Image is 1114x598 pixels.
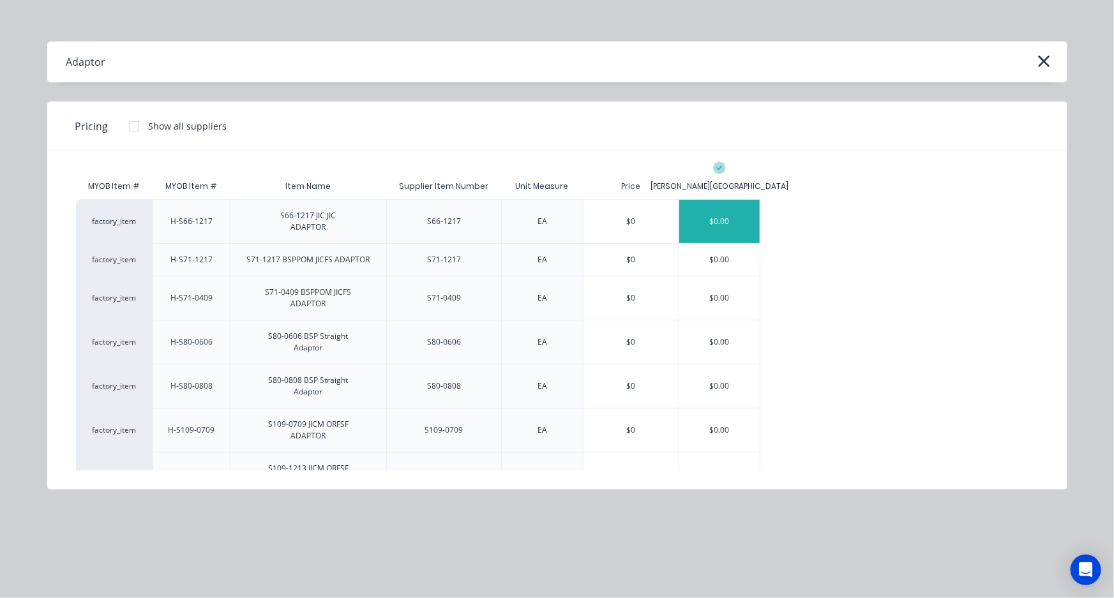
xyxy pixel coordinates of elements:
div: EA [538,336,547,348]
div: $0 [583,244,679,276]
div: Adaptor [66,54,106,70]
div: S71-0409 BSPPOM JICFS ADAPTOR [266,287,352,310]
div: factory_item [76,364,153,408]
div: H-S71-1217 [170,254,213,265]
div: Price [583,174,679,199]
div: $0 [583,276,679,320]
div: $0 [583,408,679,452]
div: H-S71-0409 [170,292,213,304]
div: $0 [583,200,679,243]
div: $0 [583,452,679,496]
div: $0.00 [679,276,760,320]
div: [PERSON_NAME][GEOGRAPHIC_DATA] [651,181,788,192]
div: S71-1217 [427,254,461,265]
div: H-S66-1217 [170,216,213,227]
div: factory_item [76,243,153,276]
div: $0.00 [679,408,760,452]
div: S71-0409 [427,292,461,304]
div: Open Intercom Messenger [1071,555,1101,585]
div: S109-1213 JICM ORFSF ADAPTOR [268,463,349,486]
div: H-S80-0808 [170,380,213,392]
div: H-S80-0606 [170,336,213,348]
div: factory_item [76,276,153,320]
div: factory_item [76,408,153,452]
div: $0.00 [679,320,760,364]
div: MYOB Item # [155,170,227,202]
div: Unit Measure [506,170,579,202]
div: EA [538,292,547,304]
div: $0.00 [679,452,760,496]
div: S109-0709 [425,424,463,436]
div: Show all suppliers [149,119,227,133]
div: $0.00 [679,364,760,408]
div: EA [538,216,547,227]
div: S109-0709 JICM ORFSF ADAPTOR [268,419,349,442]
div: $0.00 [679,200,760,243]
div: factory_item [76,452,153,496]
div: Item Name [275,170,341,202]
div: S109-1213 [425,468,463,480]
div: factory_item [76,199,153,243]
div: S80-0606 BSP Straight Adaptor [269,331,349,354]
div: H-S109-1213 [168,468,215,480]
div: $0 [583,320,679,364]
div: H-S109-0709 [168,424,215,436]
div: EA [538,424,547,436]
div: Supplier Item Number [389,170,499,202]
div: S80-0808 BSP Straight Adaptor [269,375,349,398]
div: factory_item [76,320,153,364]
div: S80-0606 [427,336,461,348]
div: S80-0808 [427,380,461,392]
div: S66-1217 [427,216,461,227]
div: EA [538,380,547,392]
div: $0.00 [679,244,760,276]
div: EA [538,254,547,265]
div: S71-1217 BSPPOM JICFS ADAPTOR [247,254,370,265]
span: Pricing [75,119,109,134]
div: MYOB Item # [76,174,153,199]
div: $0 [583,364,679,408]
div: EA [538,468,547,480]
div: S66-1217 JIC JIC ADAPTOR [281,210,336,233]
